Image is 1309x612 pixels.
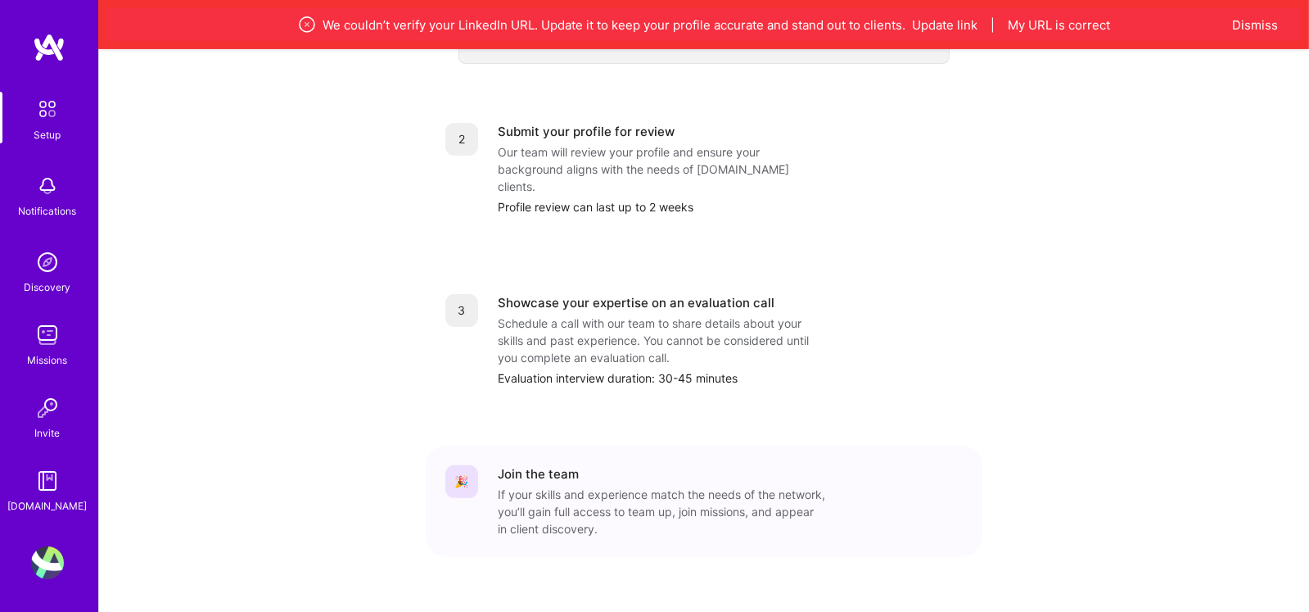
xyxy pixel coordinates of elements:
[498,143,825,195] div: Our team will review your profile and ensure your background aligns with the needs of [DOMAIN_NAM...
[913,16,978,34] button: Update link
[33,33,65,62] img: logo
[25,279,71,296] div: Discovery
[31,546,64,579] img: User Avatar
[498,123,675,140] div: Submit your profile for review
[1009,16,1111,34] button: My URL is correct
[991,16,995,34] span: |
[31,319,64,351] img: teamwork
[498,465,579,483] div: Join the team
[1232,16,1278,34] button: Dismiss
[30,92,65,126] img: setup
[498,369,963,387] div: Evaluation interview duration: 30-45 minutes
[34,126,61,143] div: Setup
[35,424,61,442] div: Invite
[445,294,478,327] div: 3
[27,546,68,579] a: User Avatar
[498,294,774,311] div: Showcase your expertise on an evaluation call
[498,198,963,215] div: Profile review can last up to 2 weeks
[183,15,1224,34] div: We couldn’t verify your LinkedIn URL. Update it to keep your profile accurate and stand out to cl...
[31,392,64,424] img: Invite
[19,202,77,220] div: Notifications
[31,246,64,279] img: discovery
[31,465,64,497] img: guide book
[445,465,478,498] div: 🎉
[8,497,88,515] div: [DOMAIN_NAME]
[445,123,478,156] div: 2
[498,315,825,366] div: Schedule a call with our team to share details about your skills and past experience. You cannot ...
[31,170,64,202] img: bell
[498,486,825,537] div: If your skills and experience match the needs of the network, you’ll gain full access to team up,...
[28,351,68,369] div: Missions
